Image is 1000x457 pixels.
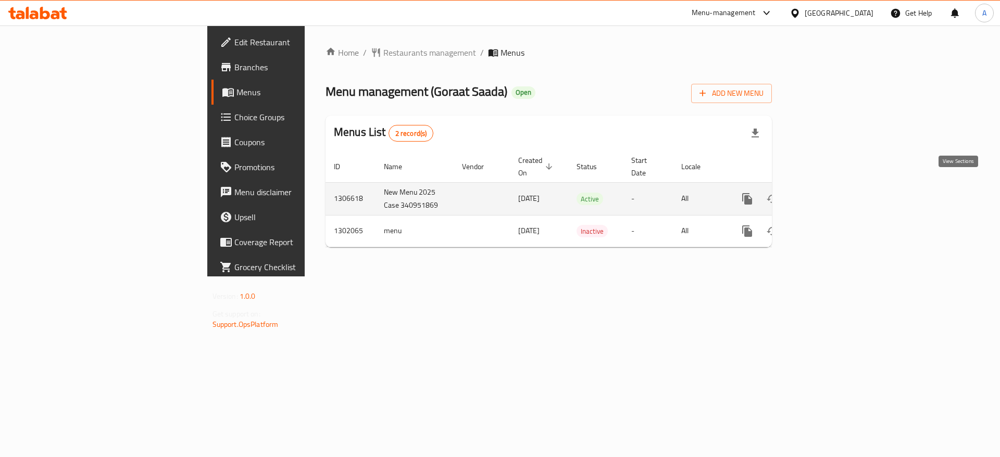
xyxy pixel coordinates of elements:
[982,7,986,19] span: A
[727,151,843,183] th: Actions
[213,289,238,303] span: Version:
[326,80,507,103] span: Menu management ( Goraat Saada )
[577,193,603,205] span: Active
[234,261,366,273] span: Grocery Checklist
[691,84,772,103] button: Add New Menu
[480,46,484,59] li: /
[211,105,374,130] a: Choice Groups
[692,7,756,19] div: Menu-management
[211,130,374,155] a: Coupons
[577,225,608,237] span: Inactive
[501,46,524,59] span: Menus
[577,225,608,237] div: Inactive
[577,160,610,173] span: Status
[623,182,673,215] td: -
[211,155,374,180] a: Promotions
[518,192,540,205] span: [DATE]
[511,86,535,99] div: Open
[211,205,374,230] a: Upsell
[389,129,433,138] span: 2 record(s)
[234,186,366,198] span: Menu disclaimer
[234,136,366,148] span: Coupons
[234,111,366,123] span: Choice Groups
[234,236,366,248] span: Coverage Report
[234,161,366,173] span: Promotions
[681,160,714,173] span: Locale
[735,186,760,211] button: more
[699,87,764,100] span: Add New Menu
[376,215,454,247] td: menu
[518,224,540,237] span: [DATE]
[631,154,660,179] span: Start Date
[211,30,374,55] a: Edit Restaurant
[334,160,354,173] span: ID
[383,46,476,59] span: Restaurants management
[326,46,772,59] nav: breadcrumb
[240,289,256,303] span: 1.0.0
[673,215,727,247] td: All
[211,55,374,80] a: Branches
[234,36,366,48] span: Edit Restaurant
[735,219,760,244] button: more
[384,160,416,173] span: Name
[376,182,454,215] td: New Menu 2025 Case 340951869
[760,219,785,244] button: Change Status
[623,215,673,247] td: -
[371,46,476,59] a: Restaurants management
[211,80,374,105] a: Menus
[213,318,279,331] a: Support.OpsPlatform
[326,151,843,247] table: enhanced table
[805,7,873,19] div: [GEOGRAPHIC_DATA]
[673,182,727,215] td: All
[518,154,556,179] span: Created On
[211,255,374,280] a: Grocery Checklist
[511,88,535,97] span: Open
[213,307,260,321] span: Get support on:
[234,211,366,223] span: Upsell
[462,160,497,173] span: Vendor
[211,230,374,255] a: Coverage Report
[234,61,366,73] span: Branches
[236,86,366,98] span: Menus
[760,186,785,211] button: Change Status
[211,180,374,205] a: Menu disclaimer
[334,124,433,142] h2: Menus List
[389,125,434,142] div: Total records count
[743,121,768,146] div: Export file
